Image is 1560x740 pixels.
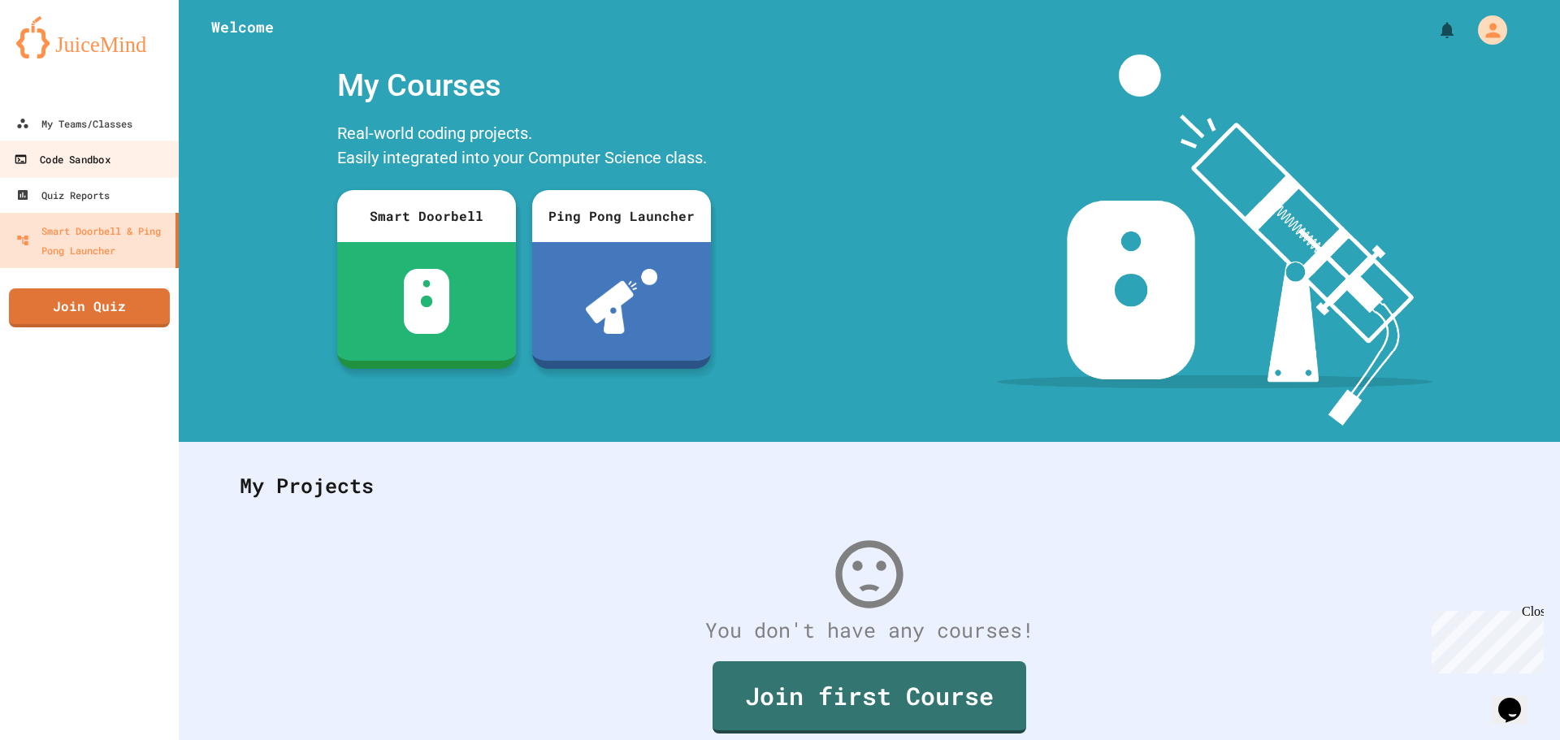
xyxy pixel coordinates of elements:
[223,454,1515,517] div: My Projects
[337,190,516,242] div: Smart Doorbell
[16,114,132,133] div: My Teams/Classes
[997,54,1432,426] img: banner-image-my-projects.png
[16,16,162,58] img: logo-orange.svg
[16,221,169,260] div: Smart Doorbell & Ping Pong Launcher
[532,190,711,242] div: Ping Pong Launcher
[9,288,170,327] a: Join Quiz
[586,269,658,334] img: ppl-with-ball.png
[14,149,110,170] div: Code Sandbox
[1425,604,1544,673] iframe: chat widget
[1461,11,1511,49] div: My Account
[223,615,1515,646] div: You don't have any courses!
[1492,675,1544,724] iframe: chat widget
[713,661,1026,734] a: Join first Course
[404,269,450,334] img: sdb-white.svg
[6,6,112,103] div: Chat with us now!Close
[329,117,719,178] div: Real-world coding projects. Easily integrated into your Computer Science class.
[1407,16,1461,44] div: My Notifications
[329,54,719,117] div: My Courses
[16,185,110,205] div: Quiz Reports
